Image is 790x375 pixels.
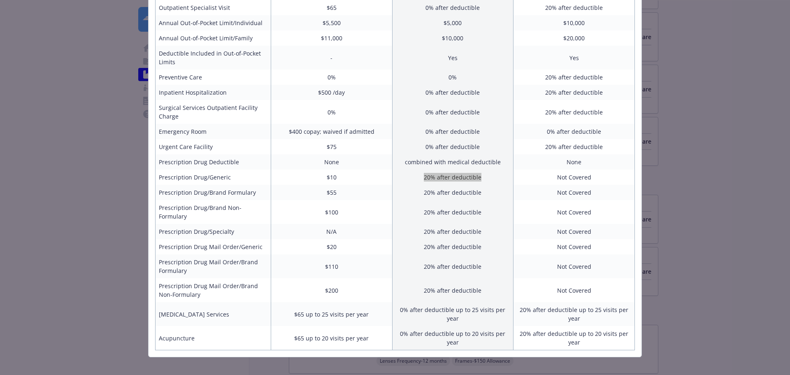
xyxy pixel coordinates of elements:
[156,15,271,30] td: Annual Out-of-Pocket Limit/Individual
[392,85,513,100] td: 0% after deductible
[392,46,513,70] td: Yes
[513,30,635,46] td: $20,000
[392,254,513,278] td: 20% after deductible
[513,326,635,350] td: 20% after deductible up to 20 visits per year
[271,239,392,254] td: $20
[392,15,513,30] td: $5,000
[156,139,271,154] td: Urgent Care Facility
[271,200,392,224] td: $100
[156,278,271,302] td: Prescription Drug Mail Order/Brand Non-Formulary
[156,154,271,170] td: Prescription Drug Deductible
[271,30,392,46] td: $11,000
[513,185,635,200] td: Not Covered
[271,85,392,100] td: $500 /day
[156,30,271,46] td: Annual Out-of-Pocket Limit/Family
[156,85,271,100] td: Inpatient Hospitalization
[513,278,635,302] td: Not Covered
[156,70,271,85] td: Preventive Care
[392,70,513,85] td: 0%
[392,326,513,350] td: 0% after deductible up to 20 visits per year
[156,326,271,350] td: Acupuncture
[271,185,392,200] td: $55
[513,224,635,239] td: Not Covered
[392,124,513,139] td: 0% after deductible
[156,239,271,254] td: Prescription Drug Mail Order/Generic
[392,170,513,185] td: 20% after deductible
[513,254,635,278] td: Not Covered
[271,15,392,30] td: $5,500
[271,302,392,326] td: $65 up to 25 visits per year
[513,100,635,124] td: 20% after deductible
[271,124,392,139] td: $400 copay; waived if admitted
[271,70,392,85] td: 0%
[392,154,513,170] td: combined with medical deductible
[513,154,635,170] td: None
[271,170,392,185] td: $10
[392,278,513,302] td: 20% after deductible
[392,302,513,326] td: 0% after deductible up to 25 visits per year
[271,46,392,70] td: -
[513,170,635,185] td: Not Covered
[271,254,392,278] td: $110
[513,302,635,326] td: 20% after deductible up to 25 visits per year
[513,239,635,254] td: Not Covered
[156,46,271,70] td: Deductible Included in Out-of-Pocket Limits
[392,30,513,46] td: $10,000
[271,224,392,239] td: N/A
[513,85,635,100] td: 20% after deductible
[156,302,271,326] td: [MEDICAL_DATA] Services
[392,100,513,124] td: 0% after deductible
[271,326,392,350] td: $65 up to 20 visits per year
[156,200,271,224] td: Prescription Drug/Brand Non-Formulary
[513,139,635,154] td: 20% after deductible
[271,100,392,124] td: 0%
[271,278,392,302] td: $200
[392,239,513,254] td: 20% after deductible
[156,100,271,124] td: Surgical Services Outpatient Facility Charge
[513,124,635,139] td: 0% after deductible
[156,224,271,239] td: Prescription Drug/Specialty
[156,124,271,139] td: Emergency Room
[392,185,513,200] td: 20% after deductible
[392,139,513,154] td: 0% after deductible
[156,254,271,278] td: Prescription Drug Mail Order/Brand Formulary
[156,185,271,200] td: Prescription Drug/Brand Formulary
[271,154,392,170] td: None
[156,170,271,185] td: Prescription Drug/Generic
[513,46,635,70] td: Yes
[513,15,635,30] td: $10,000
[392,200,513,224] td: 20% after deductible
[513,200,635,224] td: Not Covered
[392,224,513,239] td: 20% after deductible
[271,139,392,154] td: $75
[513,70,635,85] td: 20% after deductible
